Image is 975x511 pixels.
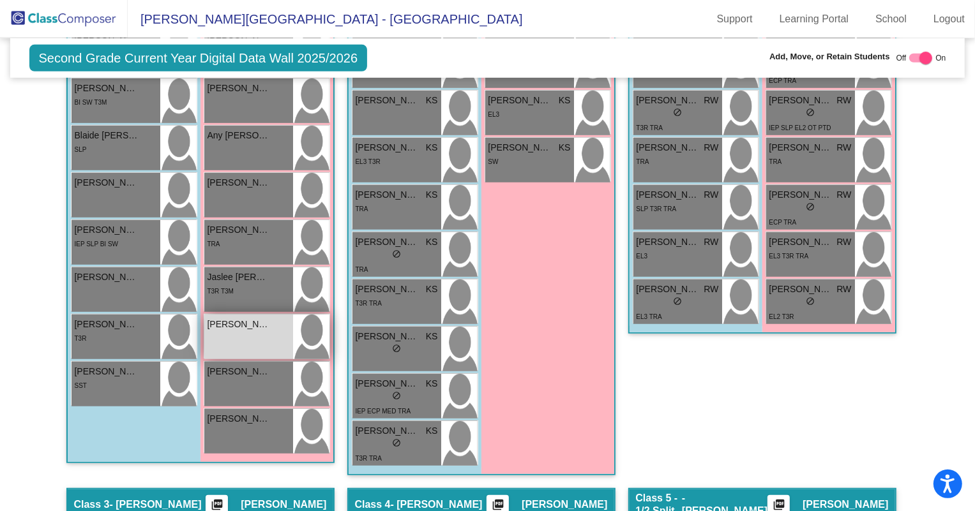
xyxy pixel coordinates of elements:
[208,241,220,248] span: TRA
[637,141,700,154] span: [PERSON_NAME]
[769,188,833,202] span: [PERSON_NAME]
[559,94,571,107] span: KS
[836,94,851,107] span: RW
[637,158,649,165] span: TRA
[356,424,419,438] span: [PERSON_NAME]
[769,313,794,320] span: EL2 T3R
[637,94,700,107] span: [PERSON_NAME] Coil
[208,288,234,295] span: T3R T3M
[208,82,271,95] span: [PERSON_NAME]
[673,108,682,117] span: do_not_disturb_alt
[704,94,718,107] span: RW
[75,365,139,378] span: [PERSON_NAME]
[392,249,401,258] span: do_not_disturb_alt
[488,141,552,154] span: [PERSON_NAME]
[769,94,833,107] span: [PERSON_NAME]
[806,202,815,211] span: do_not_disturb_alt
[356,455,382,462] span: T3R TRA
[208,365,271,378] span: [PERSON_NAME]
[75,318,139,331] span: [PERSON_NAME]
[75,176,139,189] span: [PERSON_NAME]
[426,424,438,438] span: KS
[110,498,202,511] span: - [PERSON_NAME]
[75,129,139,142] span: Blaide [PERSON_NAME]
[75,270,139,284] span: [PERSON_NAME]
[806,108,815,117] span: do_not_disturb_alt
[356,205,368,212] span: TRA
[426,377,438,390] span: KS
[426,283,438,296] span: KS
[426,94,438,107] span: KS
[356,377,419,390] span: [PERSON_NAME]
[241,498,326,511] span: [PERSON_NAME]
[803,498,888,511] span: [PERSON_NAME]
[769,283,833,296] span: [PERSON_NAME]
[208,223,271,237] span: [PERSON_NAME]
[704,188,718,202] span: RW
[208,176,271,189] span: [PERSON_NAME]
[836,188,851,202] span: RW
[836,235,851,249] span: RW
[128,9,523,29] span: [PERSON_NAME][GEOGRAPHIC_DATA] - [GEOGRAPHIC_DATA]
[637,253,648,260] span: EL3
[356,330,419,343] span: [PERSON_NAME]
[426,188,438,202] span: KS
[356,141,419,154] span: [PERSON_NAME]
[75,146,87,153] span: SLP
[769,235,833,249] span: [PERSON_NAME]
[392,438,401,447] span: do_not_disturb_alt
[356,408,411,415] span: IEP ECP MED TRA
[637,235,700,249] span: [PERSON_NAME]
[637,313,662,320] span: EL3 TRA
[637,205,677,212] span: SLP T3R TRA
[75,223,139,237] span: [PERSON_NAME]
[637,124,663,131] span: T3R TRA
[806,297,815,306] span: do_not_disturb_alt
[923,9,975,29] a: Logout
[74,498,110,511] span: Class 3
[865,9,917,29] a: School
[637,283,700,296] span: [PERSON_NAME]
[208,129,271,142] span: Any [PERSON_NAME]
[637,188,700,202] span: [PERSON_NAME]
[488,111,500,118] span: EL3
[356,94,419,107] span: [PERSON_NAME]
[704,235,718,249] span: RW
[426,141,438,154] span: KS
[75,382,87,389] span: SST
[522,498,607,511] span: [PERSON_NAME]
[208,412,271,426] span: [PERSON_NAME] Van Der [PERSON_NAME]
[356,300,382,307] span: T3R TRA
[356,188,419,202] span: [PERSON_NAME]
[769,253,809,260] span: EL3 T3R TRA
[356,235,419,249] span: [PERSON_NAME]
[673,297,682,306] span: do_not_disturb_alt
[75,241,119,248] span: IEP SLP BI SW
[355,498,391,511] span: Class 4
[426,330,438,343] span: KS
[769,158,782,165] span: TRA
[836,283,851,296] span: RW
[208,318,271,331] span: [PERSON_NAME]
[769,77,797,84] span: ECP TRA
[488,94,552,107] span: [PERSON_NAME]
[704,141,718,154] span: RW
[896,52,907,64] span: Off
[392,391,401,400] span: do_not_disturb_alt
[488,158,499,165] span: SW
[356,266,368,273] span: TRA
[426,235,438,249] span: KS
[769,124,831,131] span: IEP SLP EL2 OT PTD
[75,82,139,95] span: [PERSON_NAME]
[704,283,718,296] span: RW
[208,270,271,284] span: Jaslee [PERSON_NAME]
[559,141,571,154] span: KS
[356,283,419,296] span: [PERSON_NAME]
[935,52,946,64] span: On
[75,335,87,342] span: T3R
[392,344,401,353] span: do_not_disturb_alt
[356,158,381,165] span: EL3 T3R
[707,9,763,29] a: Support
[769,50,890,63] span: Add, Move, or Retain Students
[391,498,483,511] span: - [PERSON_NAME]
